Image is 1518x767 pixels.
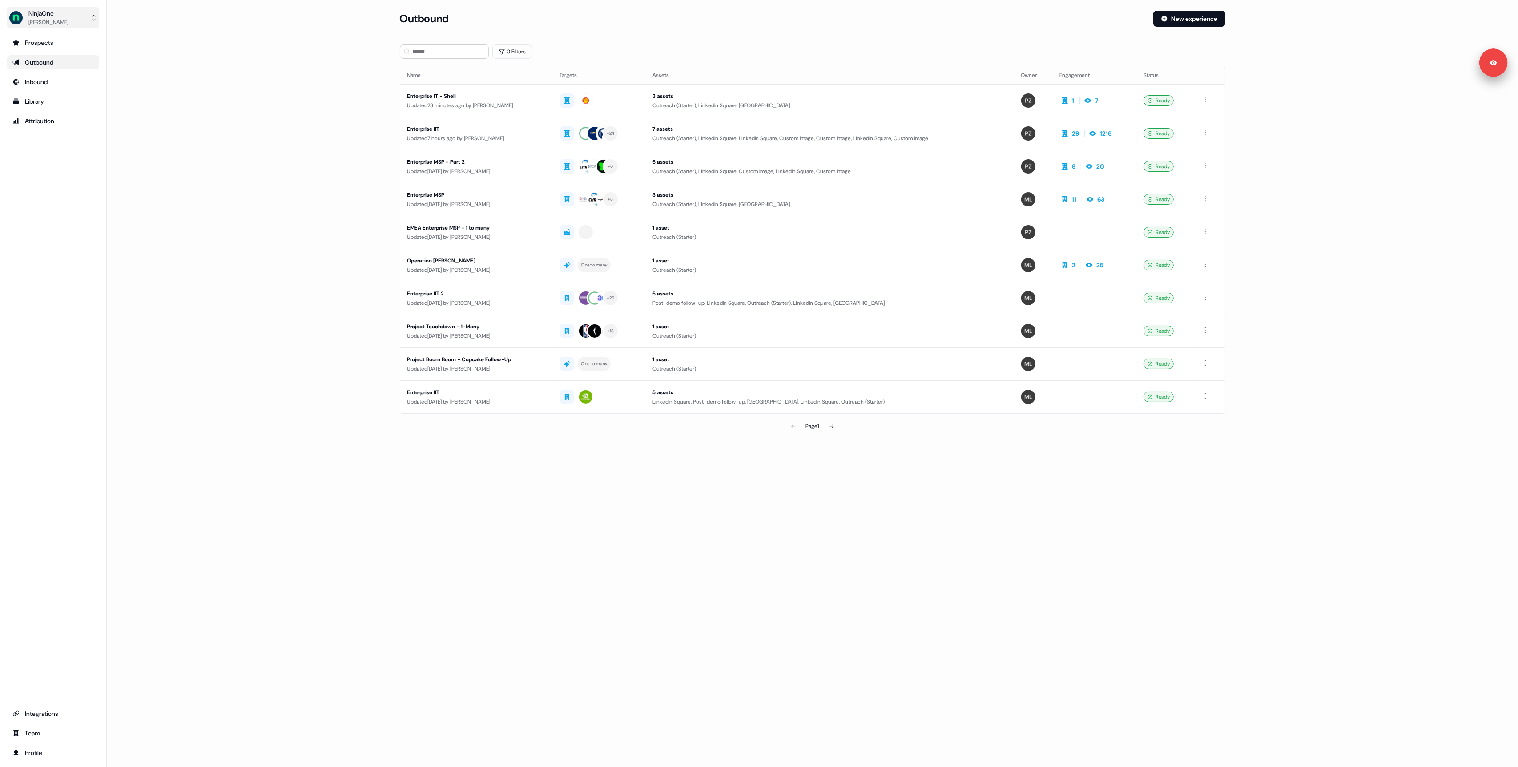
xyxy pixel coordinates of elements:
div: Outreach (Starter) [652,266,1007,275]
div: Enterprise MSP [407,190,546,199]
img: Megan [1021,291,1035,305]
div: Profile [12,748,94,757]
div: 1216 [1100,129,1111,138]
div: 1 asset [652,322,1007,331]
div: 29 [1072,129,1079,138]
div: EMEA Enterprise MSP - 1 to many [407,223,546,232]
div: + 18 [607,327,614,335]
div: Enterprise IIT 2 [407,289,546,298]
div: Inbound [12,77,94,86]
img: Petra [1021,126,1035,141]
img: Megan [1021,258,1035,272]
div: Outreach (Starter), LinkedIn Square, [GEOGRAPHIC_DATA] [652,101,1007,110]
div: 1 asset [652,355,1007,364]
div: + 8 [608,195,613,203]
th: Owner [1014,66,1052,84]
div: Project Touchdown - 1-Many [407,322,546,331]
a: Go to team [7,726,99,740]
div: Attribution [12,117,94,125]
div: One to many [581,360,608,368]
div: 3 assets [652,190,1007,199]
div: Page 1 [806,422,819,431]
div: Enterprise IIT [407,388,546,397]
div: Ready [1144,128,1174,139]
div: Updated [DATE] by [PERSON_NAME] [407,200,546,209]
div: Prospects [12,38,94,47]
div: Ready [1144,359,1174,369]
div: Ready [1144,326,1174,336]
div: Post-demo follow-up, LinkedIn Square, Outreach (Starter), LinkedIn Square, [GEOGRAPHIC_DATA] [652,299,1007,307]
img: Megan [1021,192,1035,206]
div: Outreach (Starter) [652,364,1007,373]
div: Updated [DATE] by [PERSON_NAME] [407,397,546,406]
div: Operation [PERSON_NAME] [407,256,546,265]
div: Updated [DATE] by [PERSON_NAME] [407,167,546,176]
a: Go to templates [7,94,99,109]
a: Go to Inbound [7,75,99,89]
div: 2 [1072,261,1075,270]
th: Engagement [1052,66,1136,84]
div: Updated [DATE] by [PERSON_NAME] [407,331,546,340]
div: Updated 23 minutes ago by [PERSON_NAME] [407,101,546,110]
div: 5 assets [652,289,1007,298]
div: 63 [1097,195,1104,204]
div: + 6 [608,162,613,170]
img: Petra [1021,159,1035,174]
div: Outbound [12,58,94,67]
div: 11 [1072,195,1076,204]
div: Ready [1144,260,1174,270]
div: Library [12,97,94,106]
div: 20 [1096,162,1104,171]
div: Outreach (Starter) [652,331,1007,340]
img: Megan [1021,390,1035,404]
button: NinjaOne[PERSON_NAME] [7,7,99,28]
div: Updated [DATE] by [PERSON_NAME] [407,299,546,307]
th: Assets [645,66,1014,84]
div: 3 assets [652,92,1007,101]
div: Ready [1144,95,1174,106]
a: Go to outbound experience [7,55,99,69]
div: Ready [1144,227,1174,238]
a: Go to profile [7,746,99,760]
div: 5 assets [652,157,1007,166]
div: [PERSON_NAME] [28,18,68,27]
div: 25 [1096,261,1103,270]
div: 1 asset [652,223,1007,232]
div: Ready [1144,293,1174,303]
div: Updated [DATE] by [PERSON_NAME] [407,364,546,373]
th: Targets [553,66,645,84]
div: + 26 [607,294,615,302]
div: LinkedIn Square, Post-demo follow-up, [GEOGRAPHIC_DATA], LinkedIn Square, Outreach (Starter) [652,397,1007,406]
div: Updated [DATE] by [PERSON_NAME] [407,233,546,242]
th: Status [1136,66,1193,84]
div: Team [12,729,94,738]
div: Enterprise IT - Shell [407,92,546,101]
div: One to many [581,261,608,269]
img: Megan [1021,357,1035,371]
div: Outreach (Starter) [652,233,1007,242]
img: Petra [1021,93,1035,108]
div: + 24 [607,129,615,137]
div: Ready [1144,161,1174,172]
h3: Outbound [400,12,449,25]
img: Petra [1021,225,1035,239]
th: Name [400,66,553,84]
button: New experience [1153,11,1225,27]
div: 1 asset [652,256,1007,265]
div: NinjaOne [28,9,68,18]
div: 1 [1072,96,1074,105]
div: Updated 7 hours ago by [PERSON_NAME] [407,134,546,143]
div: Updated [DATE] by [PERSON_NAME] [407,266,546,275]
div: Outreach (Starter), LinkedIn Square, [GEOGRAPHIC_DATA] [652,200,1007,209]
a: Go to attribution [7,114,99,128]
div: 7 [1095,96,1098,105]
a: Go to integrations [7,706,99,721]
div: Project Boom Boom - Cupcake Follow-Up [407,355,546,364]
button: 0 Filters [492,44,532,59]
div: 5 assets [652,388,1007,397]
div: 7 assets [652,125,1007,133]
div: 8 [1072,162,1075,171]
div: Integrations [12,709,94,718]
a: Go to prospects [7,36,99,50]
div: Enterprise IIT [407,125,546,133]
